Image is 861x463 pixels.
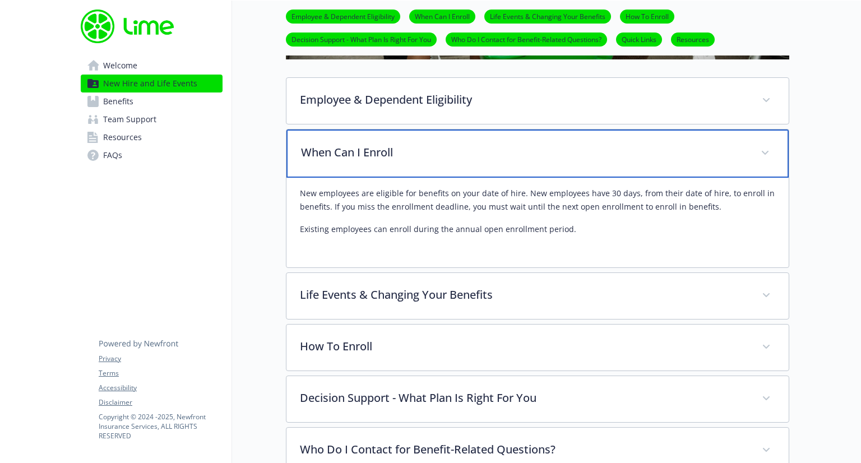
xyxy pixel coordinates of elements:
[300,187,775,214] p: New employees are eligible for benefits on your date of hire. New employees have 30 days, from th...
[620,11,674,21] a: How To Enroll
[103,128,142,146] span: Resources
[81,92,223,110] a: Benefits
[484,11,611,21] a: Life Events & Changing Your Benefits
[286,376,789,422] div: Decision Support - What Plan Is Right For You
[671,34,715,44] a: Resources
[300,91,748,108] p: Employee & Dependent Eligibility
[616,34,662,44] a: Quick Links
[300,223,775,236] p: Existing employees can enroll during the annual open enrollment period.
[99,412,222,441] p: Copyright © 2024 - 2025 , Newfront Insurance Services, ALL RIGHTS RESERVED
[81,128,223,146] a: Resources
[300,338,748,355] p: How To Enroll
[300,390,748,406] p: Decision Support - What Plan Is Right For You
[286,34,437,44] a: Decision Support - What Plan Is Right For You
[103,110,156,128] span: Team Support
[81,110,223,128] a: Team Support
[81,75,223,92] a: New Hire and Life Events
[81,146,223,164] a: FAQs
[103,75,197,92] span: New Hire and Life Events
[99,354,222,364] a: Privacy
[409,11,475,21] a: When Can I Enroll
[81,57,223,75] a: Welcome
[300,286,748,303] p: Life Events & Changing Your Benefits
[286,325,789,371] div: How To Enroll
[286,273,789,319] div: Life Events & Changing Your Benefits
[99,397,222,408] a: Disclaimer
[286,178,789,267] div: When Can I Enroll
[286,78,789,124] div: Employee & Dependent Eligibility
[103,92,133,110] span: Benefits
[300,441,748,458] p: Who Do I Contact for Benefit-Related Questions?
[99,383,222,393] a: Accessibility
[286,11,400,21] a: Employee & Dependent Eligibility
[286,129,789,178] div: When Can I Enroll
[301,144,747,161] p: When Can I Enroll
[103,57,137,75] span: Welcome
[103,146,122,164] span: FAQs
[446,34,607,44] a: Who Do I Contact for Benefit-Related Questions?
[99,368,222,378] a: Terms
